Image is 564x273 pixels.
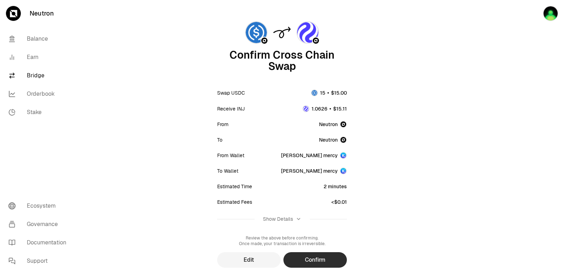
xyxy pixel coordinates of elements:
[217,121,228,128] div: From
[340,121,347,128] img: Neutron Logo
[319,136,338,143] span: Neutron
[281,167,347,174] button: [PERSON_NAME] mercy
[340,152,347,159] img: Account Image
[217,183,252,190] div: Estimated Time
[283,252,347,268] button: Confirm
[303,106,309,112] img: INJ Logo
[217,136,222,143] div: To
[217,89,245,96] div: Swap USDC
[3,215,76,233] a: Governance
[217,49,347,72] div: Confirm Cross Chain Swap
[3,233,76,252] a: Documentation
[313,37,319,44] img: Neutron Logo
[319,121,338,128] span: Neutron
[281,167,338,174] div: [PERSON_NAME] mercy
[3,103,76,121] a: Stake
[217,167,238,174] div: To Wallet
[340,167,347,174] img: Account Image
[312,90,317,96] img: USDC Logo
[261,37,268,44] img: Neutron Logo
[217,198,252,206] div: Estimated Fees
[281,152,338,159] div: [PERSON_NAME] mercy
[3,66,76,85] a: Bridge
[217,252,281,268] button: Edit
[331,198,347,206] div: <$0.01
[3,85,76,103] a: Orderbook
[217,235,347,247] div: Review the above before confirming. Once made, your transaction is irreversible.
[217,210,347,228] button: Show Details
[297,22,318,43] img: INJ Logo
[3,197,76,215] a: Ecosystem
[246,22,267,43] img: USDC Logo
[217,152,244,159] div: From Wallet
[3,30,76,48] a: Balance
[543,6,558,21] img: sandy mercy
[324,183,347,190] div: 2 minutes
[263,215,293,222] div: Show Details
[217,105,245,112] div: Receive INJ
[3,252,76,270] a: Support
[281,152,347,159] button: [PERSON_NAME] mercy
[3,48,76,66] a: Earn
[340,136,347,143] img: Neutron Logo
